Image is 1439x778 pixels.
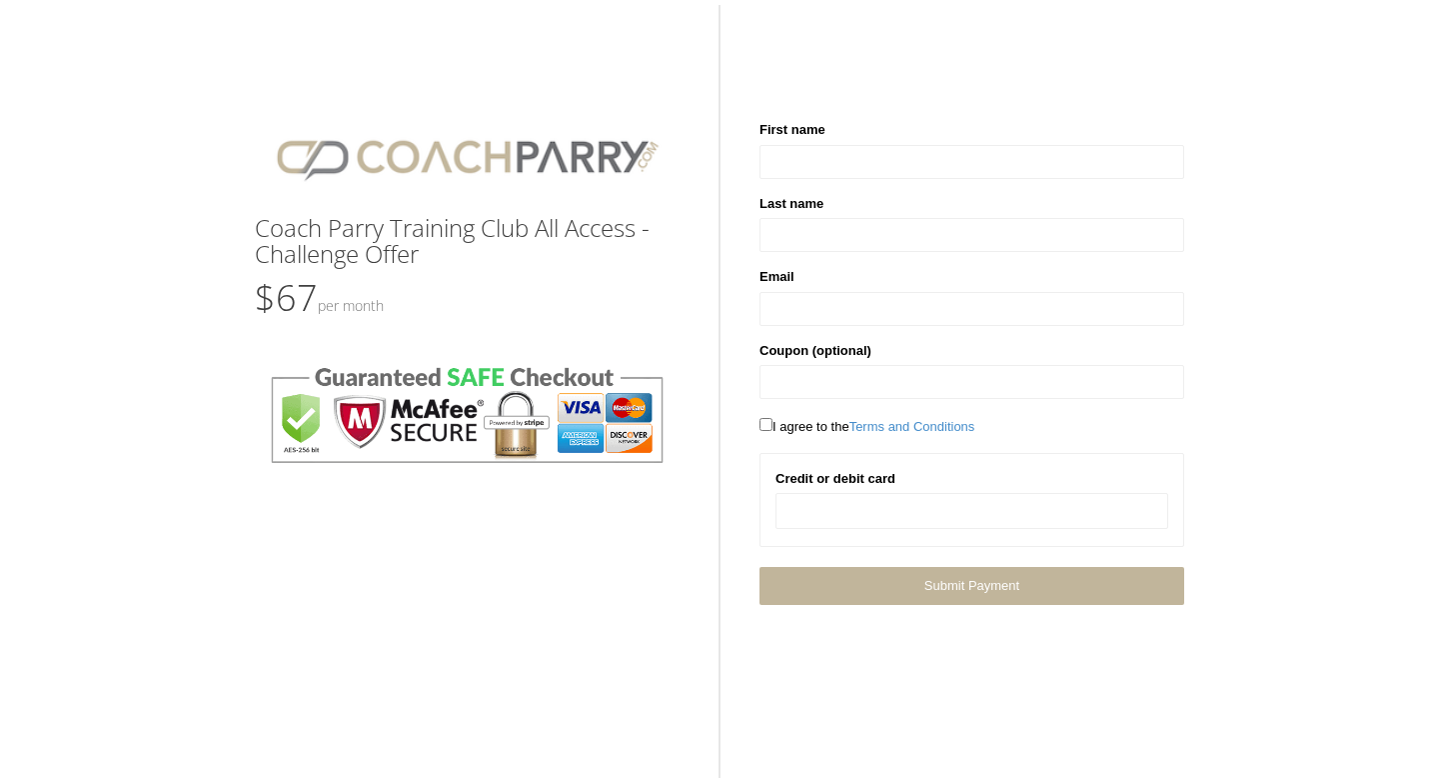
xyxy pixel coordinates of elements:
[759,120,825,140] label: First name
[849,419,975,434] a: Terms and Conditions
[759,341,871,361] label: Coupon (optional)
[255,120,680,195] img: CPlogo.png
[788,502,1155,519] iframe: Secure card payment input frame
[759,567,1184,604] a: Submit Payment
[759,267,794,287] label: Email
[775,469,895,489] label: Credit or debit card
[255,273,384,322] span: $67
[759,419,974,434] span: I agree to the
[318,296,384,315] small: Per Month
[759,194,823,214] label: Last name
[255,215,680,268] h3: Coach Parry Training Club All Access - Challenge Offer
[924,578,1019,593] span: Submit Payment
